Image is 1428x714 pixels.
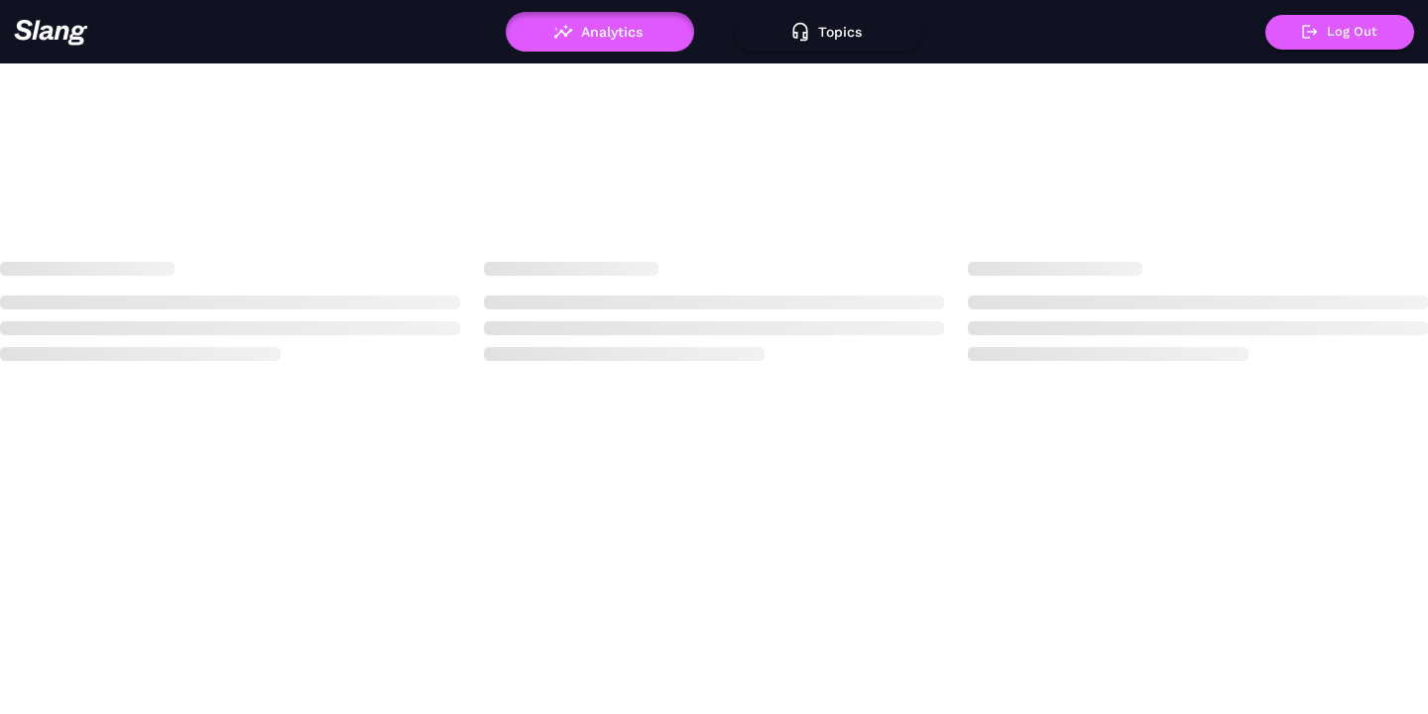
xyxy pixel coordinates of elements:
[506,24,694,38] a: Analytics
[506,12,694,52] button: Analytics
[14,19,88,46] img: 623511267c55cb56e2f2a487_logo2.png
[734,12,922,52] button: Topics
[1265,15,1414,50] button: Log Out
